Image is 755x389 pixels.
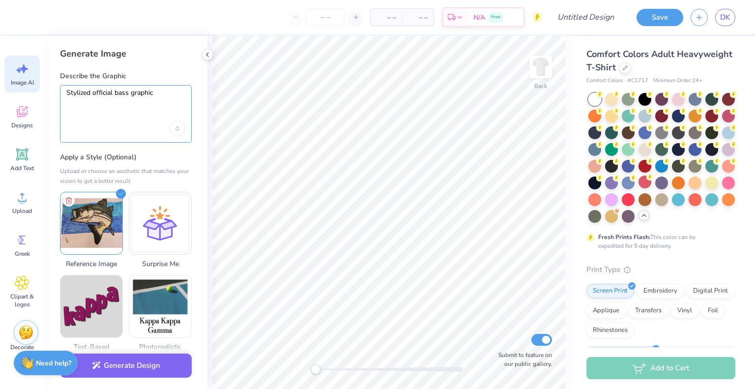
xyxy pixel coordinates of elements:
button: Save [637,9,683,26]
span: # C1717 [628,77,648,85]
div: Print Type [586,264,735,275]
span: Decorate [10,343,34,351]
span: Free [491,14,500,21]
span: Designs [11,121,33,129]
a: DK [715,9,735,26]
label: Describe the Graphic [60,71,192,81]
div: This color can be expedited for 5 day delivery. [598,233,719,250]
input: – – [306,8,345,26]
input: Untitled Design [550,7,622,27]
div: Applique [586,303,626,318]
img: Photorealistic [129,275,191,337]
div: Digital Print [687,284,734,299]
div: Back [534,82,547,90]
span: DK [720,12,730,23]
div: Upload image [170,120,185,136]
textarea: Stylized official bass graphic [66,89,185,113]
div: Vinyl [671,303,698,318]
div: Rhinestones [586,323,634,338]
label: Submit to feature on our public gallery. [493,351,552,368]
span: Minimum Order: 24 + [653,77,702,85]
span: – – [377,12,396,23]
span: Image AI [11,79,34,87]
div: Embroidery [637,284,684,299]
label: Apply a Style (Optional) [60,152,192,162]
div: Upload or choose an aesthetic that matches your vision to get a better result [60,166,192,186]
img: Back [531,57,551,77]
span: Greek [15,250,30,258]
span: Add Text [10,164,34,172]
img: Text-Based [60,275,122,337]
span: Surprise Me [129,259,192,269]
div: Transfers [629,303,668,318]
div: Generate Image [60,48,192,60]
button: Generate Design [60,354,192,378]
span: Reference Image [60,259,123,269]
span: N/A [473,12,485,23]
span: – – [408,12,428,23]
strong: Need help? [36,359,71,368]
span: Clipart & logos [6,293,38,308]
div: Foil [701,303,725,318]
div: Screen Print [586,284,634,299]
span: Comfort Colors Adult Heavyweight T-Shirt [586,48,732,73]
img: Upload reference [60,192,122,254]
strong: Fresh Prints Flash: [598,233,650,241]
div: Accessibility label [311,364,320,374]
span: Upload [12,207,32,215]
span: Comfort Colors [586,77,623,85]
